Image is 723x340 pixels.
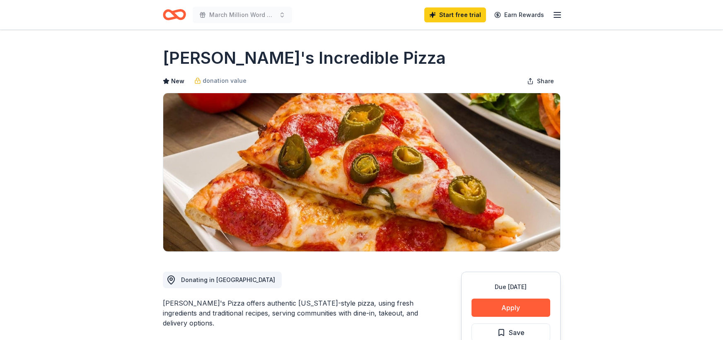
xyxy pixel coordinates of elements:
div: [PERSON_NAME]'s Pizza offers authentic [US_STATE]-style pizza, using fresh ingredients and tradit... [163,298,421,328]
img: Image for John's Incredible Pizza [163,93,560,251]
span: Save [509,327,525,338]
a: Start free trial [424,7,486,22]
span: Share [537,76,554,86]
a: Earn Rewards [489,7,549,22]
span: New [171,76,184,86]
span: Donating in [GEOGRAPHIC_DATA] [181,276,275,283]
div: Due [DATE] [472,282,550,292]
h1: [PERSON_NAME]'s Incredible Pizza [163,46,446,70]
a: donation value [194,76,247,86]
button: Share [520,73,561,89]
button: March Million Word Madness [193,7,292,23]
span: donation value [203,76,247,86]
a: Home [163,5,186,24]
span: March Million Word Madness [209,10,276,20]
button: Apply [472,299,550,317]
